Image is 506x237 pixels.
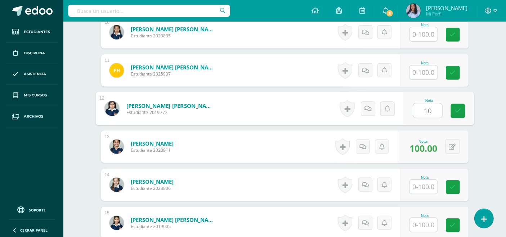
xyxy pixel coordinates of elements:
img: 4b1e04808832d16f3750b471f0ddbd87.png [109,63,124,78]
span: Cerrar panel [20,228,48,233]
a: [PERSON_NAME] [131,178,174,185]
a: Archivos [6,106,58,127]
a: Soporte [9,205,55,214]
img: a37438481288fc2d71df7c20fea95706.png [406,4,421,18]
a: Asistencia [6,64,58,85]
a: [PERSON_NAME] [PERSON_NAME] [131,64,217,71]
span: Estudiante 2025937 [131,71,217,77]
img: 0aac3097fc93049819244551468c4a7a.png [109,216,124,230]
span: Archivos [24,114,43,119]
a: Estudiantes [6,22,58,43]
a: Disciplina [6,43,58,64]
div: Nota [409,61,441,65]
input: 0-100.0 [409,180,438,194]
input: Busca un usuario... [68,5,230,17]
input: 0-100.0 [413,104,442,118]
span: Disciplina [24,50,45,56]
div: Nota [413,99,445,103]
span: Estudiante 2023806 [131,185,174,191]
a: [PERSON_NAME] [131,140,174,147]
span: Soporte [29,208,46,213]
a: [PERSON_NAME] [PERSON_NAME] [131,26,217,33]
div: Nota [409,23,441,27]
img: 04ff9e1d5be0a79ecbc3754404d808e2.png [109,25,124,40]
span: 100.00 [409,142,437,154]
span: Asistencia [24,71,46,77]
img: a150e73ad045d30feb26796422a7f4ab.png [104,101,119,116]
img: 24402c9aef02122a65ca5bdce3e80766.png [109,140,124,154]
div: Nota [409,214,441,218]
span: [PERSON_NAME] [426,4,467,12]
input: 0-100.0 [409,218,438,232]
a: Mis cursos [6,85,58,106]
div: Nota [409,176,441,179]
span: Estudiante 2023835 [131,33,217,39]
div: Nota: [409,139,437,144]
span: Mi Perfil [426,11,467,17]
span: Estudiante 2019005 [131,223,217,229]
span: Estudiantes [24,29,50,35]
span: Estudiante 2019772 [126,109,215,116]
input: 0-100.0 [409,27,438,41]
img: 98a643cedd5930a6b5a6669da51506b2.png [109,178,124,192]
span: Estudiante 2023811 [131,147,174,153]
a: [PERSON_NAME] [PERSON_NAME] [126,102,215,109]
span: Mis cursos [24,92,47,98]
a: [PERSON_NAME] [PERSON_NAME] [131,216,217,223]
span: 3 [386,9,394,17]
input: 0-100.0 [409,65,438,79]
